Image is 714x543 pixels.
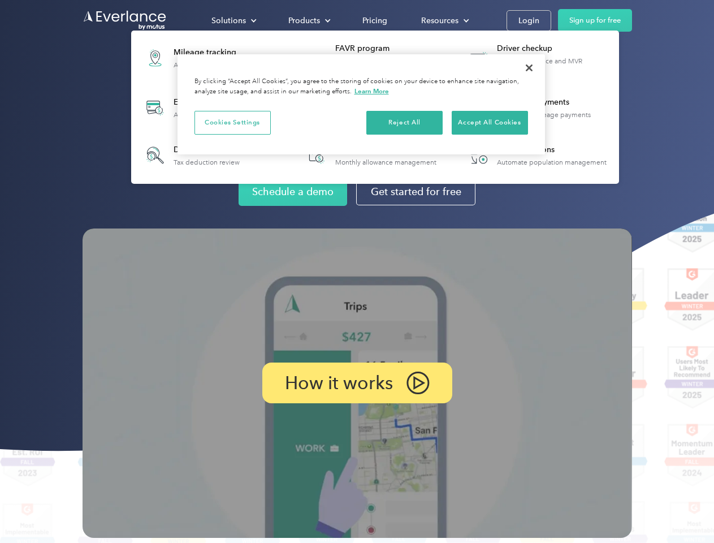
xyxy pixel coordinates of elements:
a: HR IntegrationsAutomate population management [460,137,612,174]
button: Reject All [366,111,443,135]
div: Solutions [200,11,266,31]
div: Driver checkup [497,43,613,54]
div: Resources [421,14,458,28]
button: Close [517,55,542,80]
a: Schedule a demo [239,178,347,206]
a: Deduction finderTax deduction review [137,137,245,174]
a: Mileage trackingAutomatic mileage logs [137,37,253,79]
nav: Products [131,31,619,184]
div: Expense tracking [174,97,255,108]
button: Accept All Cookies [452,111,528,135]
a: More information about your privacy, opens in a new tab [354,87,389,95]
a: Sign up for free [558,9,632,32]
div: Tax deduction review [174,158,240,166]
div: Products [288,14,320,28]
div: HR Integrations [497,144,607,156]
a: Driver checkupLicense, insurance and MVR verification [460,37,613,79]
div: Solutions [211,14,246,28]
p: How it works [285,376,393,390]
a: Go to homepage [83,10,167,31]
button: Cookies Settings [194,111,271,135]
div: Privacy [178,54,545,154]
div: Resources [410,11,478,31]
div: Products [277,11,340,31]
div: Automate population management [497,158,607,166]
a: Expense trackingAutomatic transaction logs [137,87,261,128]
a: Pricing [351,11,399,31]
a: Get started for free [356,178,475,205]
div: Automatic transaction logs [174,111,255,119]
div: Cookie banner [178,54,545,154]
div: FAVR program [335,43,451,54]
div: Monthly allowance management [335,158,436,166]
div: Login [518,14,539,28]
a: FAVR programFixed & Variable Rate reimbursement design & management [298,37,452,79]
div: Automatic mileage logs [174,61,247,69]
div: By clicking “Accept All Cookies”, you agree to the storing of cookies on your device to enhance s... [194,77,528,97]
div: Deduction finder [174,144,240,156]
a: Accountable planMonthly allowance management [298,137,442,174]
a: Login [507,10,551,31]
div: Mileage tracking [174,47,247,58]
input: Submit [83,67,140,91]
div: Pricing [362,14,387,28]
div: License, insurance and MVR verification [497,57,613,73]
